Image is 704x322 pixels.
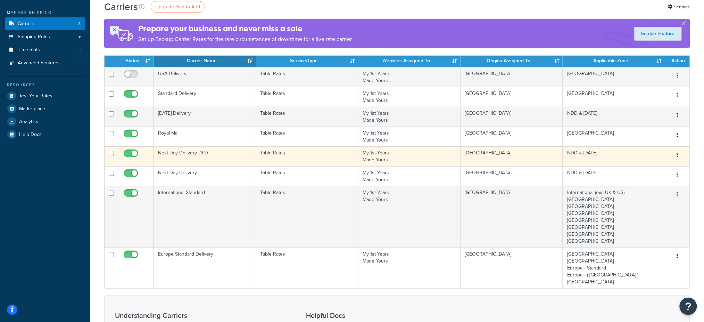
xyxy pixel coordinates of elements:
span: Marketplace [19,106,45,112]
td: [GEOGRAPHIC_DATA] [461,248,563,288]
th: Action [665,55,690,67]
td: Table Rates [256,146,359,166]
td: Royal Mail [154,127,256,146]
td: NDD & [DATE] [563,146,665,166]
th: Websites Assigned To: activate to sort column ascending [358,55,461,67]
a: Carriers 8 [5,17,85,30]
td: Table Rates [256,107,359,127]
span: Upgrade Plan to Add [155,3,200,10]
td: My 1st Years Made Yours [358,186,461,248]
a: Shipping Rules [5,31,85,43]
td: [GEOGRAPHIC_DATA] [461,166,563,186]
div: Manage Shipping [5,10,85,16]
span: Time Slots [18,47,40,53]
a: Analytics [5,115,85,128]
td: Next Day Delivery DPD [154,146,256,166]
h3: Helpful Docs [306,312,397,319]
td: Table Rates [256,127,359,146]
span: Shipping Rules [18,34,50,40]
a: Marketplace [5,103,85,115]
a: Advanced Features 1 [5,57,85,70]
td: [GEOGRAPHIC_DATA] [461,107,563,127]
span: 1 [79,47,81,53]
span: Analytics [19,119,38,125]
td: My 1st Years Made Yours [358,107,461,127]
th: Origins Assigned To: activate to sort column ascending [461,55,563,67]
td: [GEOGRAPHIC_DATA] [563,127,665,146]
td: My 1st Years Made Yours [358,166,461,186]
a: Settings [668,2,690,12]
td: My 1st Years Made Yours [358,67,461,87]
td: Table Rates [256,87,359,107]
td: International Standard [154,186,256,248]
span: Advanced Features [18,60,60,66]
p: Set up Backup Carrier Rates for the rare circumstances of downtime for a live rate carrier. [138,34,353,44]
td: Next Day Delivery [154,166,256,186]
td: Table Rates [256,166,359,186]
td: Table Rates [256,67,359,87]
h3: Understanding Carriers [115,312,289,319]
td: [GEOGRAPHIC_DATA] [461,87,563,107]
td: [GEOGRAPHIC_DATA] [563,67,665,87]
li: Carriers [5,17,85,30]
span: Carriers [18,21,35,27]
td: Standard Delivery [154,87,256,107]
td: Table Rates [256,186,359,248]
td: Europe Standard Delivery [154,248,256,288]
span: 1 [79,60,81,66]
a: Upgrade Plan to Add [151,1,205,13]
th: Applicable Zone: activate to sort column ascending [563,55,665,67]
td: [GEOGRAPHIC_DATA] [GEOGRAPHIC_DATA] Europe - Standard Europe - ( [GEOGRAPHIC_DATA] ) [GEOGRAPHIC_... [563,248,665,288]
td: NDD & [DATE] [563,107,665,127]
a: Time Slots 1 [5,43,85,56]
span: 8 [78,21,81,27]
img: ad-rules-rateshop-fe6ec290ccb7230408bd80ed9643f0289d75e0ffd9eb532fc0e269fcd187b520.png [104,19,138,48]
td: [GEOGRAPHIC_DATA] [461,146,563,166]
a: Enable Feature [635,27,682,41]
th: Service/Type: activate to sort column ascending [256,55,359,67]
td: USA Delivery [154,67,256,87]
td: NDD & [DATE] [563,166,665,186]
a: Help Docs [5,128,85,141]
td: My 1st Years Made Yours [358,127,461,146]
th: Carrier Name: activate to sort column ascending [154,55,256,67]
button: Open Resource Center [680,298,697,315]
td: My 1st Years Made Yours [358,146,461,166]
td: My 1st Years Made Yours [358,248,461,288]
span: Test Your Rates [19,93,52,99]
span: Help Docs [19,132,42,138]
td: [DATE] Delivery [154,107,256,127]
td: Table Rates [256,248,359,288]
h4: Prepare your business and never miss a sale [138,23,353,34]
div: Resources [5,82,85,88]
td: [GEOGRAPHIC_DATA] [461,67,563,87]
td: [GEOGRAPHIC_DATA] [461,186,563,248]
li: Time Slots [5,43,85,56]
a: Test Your Rates [5,90,85,102]
td: [GEOGRAPHIC_DATA] [461,127,563,146]
td: [GEOGRAPHIC_DATA] [563,87,665,107]
td: My 1st Years Made Yours [358,87,461,107]
li: Advanced Features [5,57,85,70]
td: International (exc UK & US) [GEOGRAPHIC_DATA] [GEOGRAPHIC_DATA] [GEOGRAPHIC_DATA] [GEOGRAPHIC_DAT... [563,186,665,248]
th: Status: activate to sort column ascending [118,55,154,67]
